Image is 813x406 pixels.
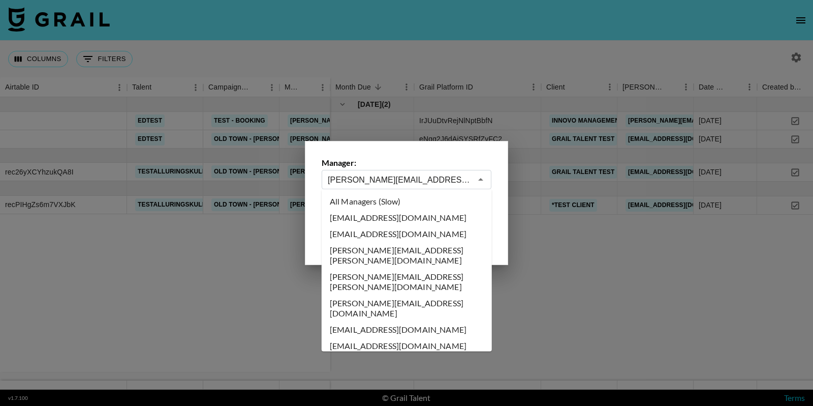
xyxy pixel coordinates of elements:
li: [EMAIL_ADDRESS][DOMAIN_NAME] [322,322,492,338]
li: [PERSON_NAME][EMAIL_ADDRESS][DOMAIN_NAME] [322,295,492,322]
li: [EMAIL_ADDRESS][DOMAIN_NAME] [322,338,492,354]
button: Close [474,172,488,187]
li: [PERSON_NAME][EMAIL_ADDRESS][PERSON_NAME][DOMAIN_NAME] [322,269,492,295]
li: [EMAIL_ADDRESS][DOMAIN_NAME] [322,210,492,226]
li: All Managers (Slow) [322,193,492,210]
li: [PERSON_NAME][EMAIL_ADDRESS][PERSON_NAME][DOMAIN_NAME] [322,242,492,269]
label: Manager: [322,158,491,168]
li: [EMAIL_ADDRESS][DOMAIN_NAME] [322,226,492,242]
